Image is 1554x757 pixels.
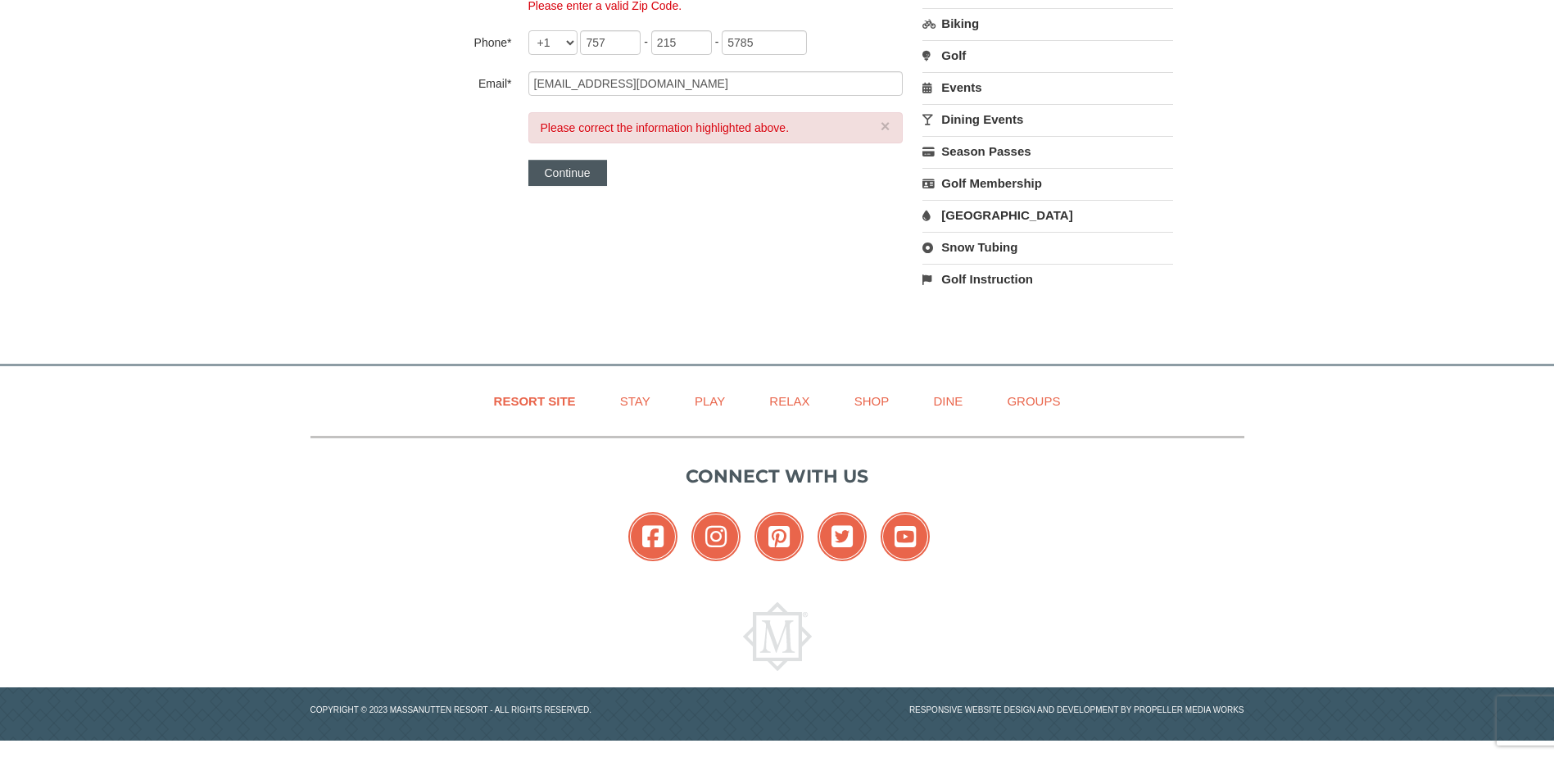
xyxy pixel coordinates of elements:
a: Responsive website design and development by Propeller Media Works [909,705,1244,714]
span: - [644,35,648,48]
a: Shop [834,383,910,419]
a: Events [922,72,1173,102]
a: Golf [922,40,1173,70]
a: Golf Membership [922,168,1173,198]
a: Biking [922,8,1173,39]
div: Please correct the information highlighted above. [528,112,903,143]
label: Phone* [381,30,512,51]
a: Resort Site [473,383,596,419]
a: Relax [749,383,830,419]
input: xxxx [722,30,807,55]
span: - [715,35,719,48]
a: Play [674,383,745,419]
p: Copyright © 2023 Massanutten Resort - All Rights Reserved. [298,704,777,716]
button: Continue [528,160,607,186]
button: × [881,118,890,134]
input: xxx [580,30,641,55]
a: Golf Instruction [922,264,1173,294]
a: Stay [600,383,671,419]
a: [GEOGRAPHIC_DATA] [922,200,1173,230]
label: Email* [381,71,512,92]
p: Connect with us [310,463,1244,490]
a: Season Passes [922,136,1173,166]
input: xxx [651,30,712,55]
a: Dine [913,383,983,419]
a: Groups [986,383,1081,419]
a: Snow Tubing [922,232,1173,262]
input: Email [528,71,903,96]
a: Dining Events [922,104,1173,134]
img: Massanutten Resort Logo [743,602,812,671]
